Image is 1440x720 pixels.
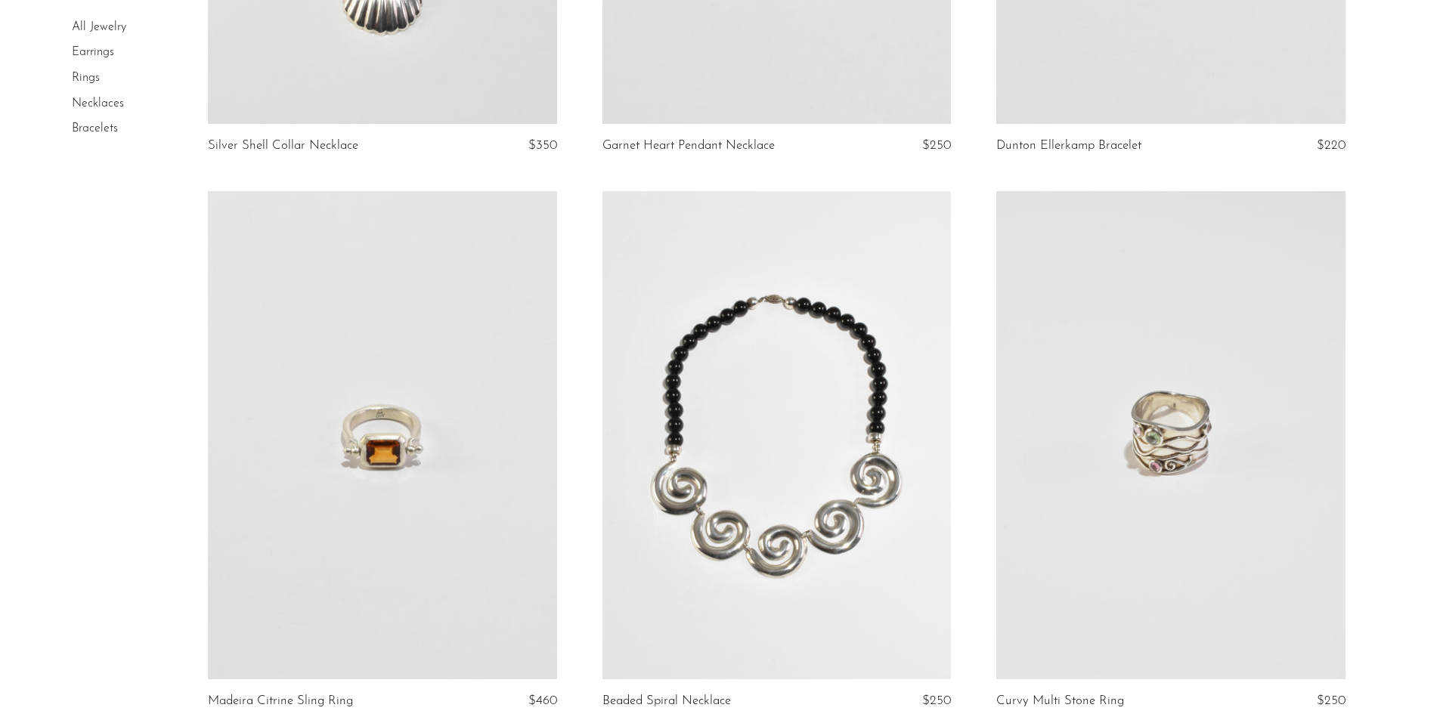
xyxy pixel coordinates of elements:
[208,139,358,153] a: Silver Shell Collar Necklace
[602,694,731,708] a: Beaded Spiral Necklace
[72,21,126,33] a: All Jewelry
[72,72,100,84] a: Rings
[528,694,557,707] span: $460
[1317,139,1346,152] span: $220
[602,139,775,153] a: Garnet Heart Pendant Necklace
[528,139,557,152] span: $350
[208,694,353,708] a: Madeira Citrine Sling Ring
[996,139,1141,153] a: Dunton Ellerkamp Bracelet
[922,694,951,707] span: $250
[72,47,114,59] a: Earrings
[72,97,124,110] a: Necklaces
[1317,694,1346,707] span: $250
[922,139,951,152] span: $250
[72,122,118,134] a: Bracelets
[996,694,1124,708] a: Curvy Multi Stone Ring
